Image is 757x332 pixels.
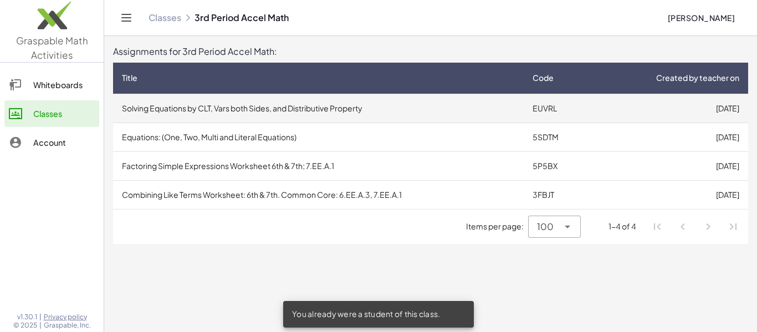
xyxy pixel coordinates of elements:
[4,100,99,127] a: Classes
[4,71,99,98] a: Whiteboards
[33,107,95,120] div: Classes
[524,94,593,122] td: EUVRL
[44,321,91,330] span: Graspable, Inc.
[524,122,593,151] td: 5SDTM
[117,9,135,27] button: Toggle navigation
[39,313,42,321] span: |
[33,136,95,149] div: Account
[466,221,528,232] span: Items per page:
[593,94,748,122] td: [DATE]
[608,221,636,232] div: 1-4 of 4
[122,72,137,84] span: Title
[113,45,748,58] div: Assignments for 3rd Period Accel Math:
[16,34,88,61] span: Graspable Math Activities
[283,301,474,328] div: You already were a student of this class.
[149,12,181,23] a: Classes
[17,313,37,321] span: v1.30.1
[113,151,524,180] td: Factoring Simple Expressions Worksheet 6th & 7th; 7.EE.A.1
[4,129,99,156] a: Account
[656,72,739,84] span: Created by teacher on
[44,313,91,321] a: Privacy policy
[533,72,554,84] span: Code
[645,214,746,239] nav: Pagination Navigation
[667,13,735,23] span: [PERSON_NAME]
[524,151,593,180] td: 5P5BX
[113,94,524,122] td: Solving Equations by CLT, Vars both Sides, and Distributive Property
[33,78,95,91] div: Whiteboards
[593,151,748,180] td: [DATE]
[39,321,42,330] span: |
[593,180,748,209] td: [DATE]
[13,321,37,330] span: © 2025
[537,220,554,233] span: 100
[113,122,524,151] td: Equations: (One, Two, Multi and Literal Equations)
[658,8,744,28] button: [PERSON_NAME]
[524,180,593,209] td: 3FBJT
[593,122,748,151] td: [DATE]
[113,180,524,209] td: Combining Like Terms Worksheet: 6th & 7th. Common Core: 6.EE.A.3, 7.EE.A.1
